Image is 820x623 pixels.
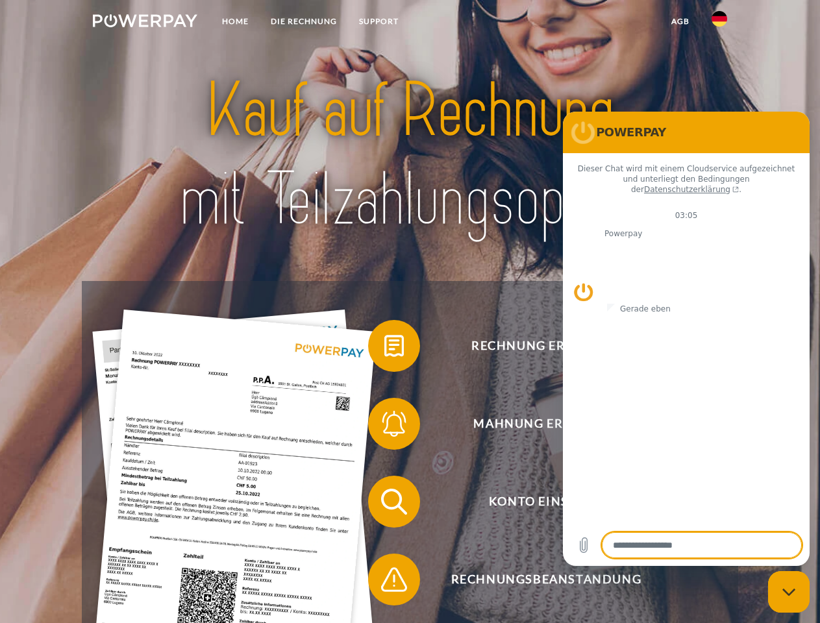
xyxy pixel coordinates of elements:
[368,554,706,605] button: Rechnungsbeanstandung
[124,62,696,249] img: title-powerpay_de.svg
[712,11,727,27] img: de
[387,398,705,450] span: Mahnung erhalten?
[387,554,705,605] span: Rechnungsbeanstandung
[378,330,410,362] img: qb_bill.svg
[368,476,706,528] button: Konto einsehen
[378,563,410,596] img: qb_warning.svg
[378,408,410,440] img: qb_bell.svg
[368,398,706,450] button: Mahnung erhalten?
[768,571,810,613] iframe: Schaltfläche zum Öffnen des Messaging-Fensters; Konversation läuft
[93,14,197,27] img: logo-powerpay-white.svg
[368,320,706,372] button: Rechnung erhalten?
[211,10,260,33] a: Home
[660,10,701,33] a: agb
[563,112,810,566] iframe: Messaging-Fenster
[378,485,410,518] img: qb_search.svg
[260,10,348,33] a: DIE RECHNUNG
[348,10,410,33] a: SUPPORT
[387,476,705,528] span: Konto einsehen
[387,320,705,372] span: Rechnung erhalten?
